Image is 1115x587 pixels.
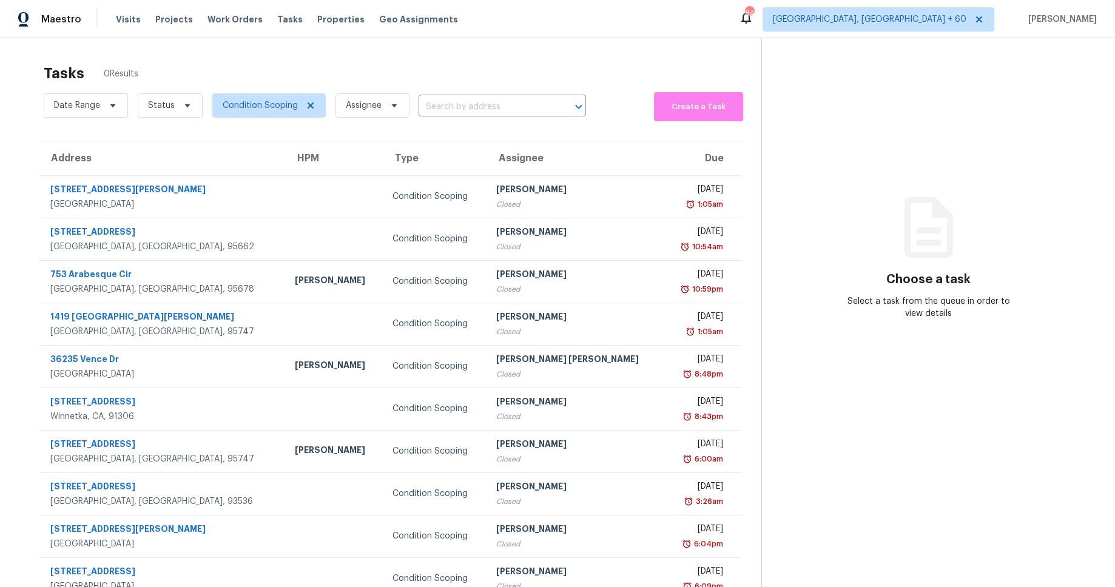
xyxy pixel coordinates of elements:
div: Closed [496,368,654,380]
div: [STREET_ADDRESS][PERSON_NAME] [50,183,275,198]
div: 6:00am [692,453,723,465]
div: [DATE] [673,226,723,241]
div: [STREET_ADDRESS] [50,480,275,495]
div: [GEOGRAPHIC_DATA], [GEOGRAPHIC_DATA], 95662 [50,241,275,253]
span: Visits [116,13,141,25]
div: [DATE] [673,523,723,538]
div: [PERSON_NAME] [496,480,654,495]
div: [DATE] [673,353,723,368]
img: Overdue Alarm Icon [682,368,692,380]
div: [DATE] [673,268,723,283]
div: Condition Scoping [392,403,477,415]
img: Overdue Alarm Icon [680,283,690,295]
div: Winnetka, CA, 91306 [50,411,275,423]
img: Overdue Alarm Icon [682,538,692,550]
div: Condition Scoping [392,275,477,287]
span: Condition Scoping [223,99,298,112]
div: [DATE] [673,480,723,495]
div: 1419 [GEOGRAPHIC_DATA][PERSON_NAME] [50,310,275,326]
span: 0 Results [104,68,138,80]
div: 36235 Vence Dr [50,353,275,368]
span: Properties [317,13,365,25]
div: Closed [496,326,654,338]
button: Create a Task [654,92,743,121]
th: Address [39,141,285,175]
span: [GEOGRAPHIC_DATA], [GEOGRAPHIC_DATA] + 60 [773,13,966,25]
div: Condition Scoping [392,318,477,330]
div: Closed [496,411,654,423]
div: [PERSON_NAME] [496,523,654,538]
span: Create a Task [660,100,737,114]
span: Status [148,99,175,112]
img: Overdue Alarm Icon [680,241,690,253]
div: 1:05am [695,198,723,210]
div: [STREET_ADDRESS] [50,395,275,411]
div: [PERSON_NAME] [295,444,374,459]
div: [DATE] [673,565,723,580]
div: 8:43pm [692,411,723,423]
div: 10:54am [690,241,723,253]
img: Overdue Alarm Icon [686,326,695,338]
div: Select a task from the queue in order to view details [845,295,1012,320]
div: 6:04pm [692,538,723,550]
div: [PERSON_NAME] [PERSON_NAME] [496,353,654,368]
div: Condition Scoping [392,360,477,372]
div: Closed [496,241,654,253]
div: Condition Scoping [392,572,477,585]
th: HPM [285,141,383,175]
div: Condition Scoping [392,530,477,542]
span: Maestro [41,13,81,25]
button: Open [570,98,587,115]
span: Geo Assignments [379,13,458,25]
div: Condition Scoping [392,190,477,203]
div: [PERSON_NAME] [295,359,374,374]
div: 3:26am [693,495,723,508]
h2: Tasks [44,67,84,79]
div: Closed [496,495,654,508]
div: [STREET_ADDRESS] [50,438,275,453]
span: Assignee [346,99,382,112]
div: Closed [496,453,654,465]
div: [STREET_ADDRESS][PERSON_NAME] [50,523,275,538]
div: [GEOGRAPHIC_DATA] [50,538,275,550]
div: Closed [496,283,654,295]
div: [PERSON_NAME] [496,310,654,326]
div: [PERSON_NAME] [295,274,374,289]
div: [GEOGRAPHIC_DATA], [GEOGRAPHIC_DATA], 95678 [50,283,275,295]
div: [PERSON_NAME] [496,183,654,198]
span: Projects [155,13,193,25]
div: [STREET_ADDRESS] [50,226,275,241]
div: Condition Scoping [392,445,477,457]
div: 10:59pm [690,283,723,295]
div: [PERSON_NAME] [496,268,654,283]
th: Due [664,141,742,175]
div: 8:48pm [692,368,723,380]
div: [GEOGRAPHIC_DATA] [50,368,275,380]
div: [GEOGRAPHIC_DATA], [GEOGRAPHIC_DATA], 95747 [50,326,275,338]
div: Condition Scoping [392,488,477,500]
div: [STREET_ADDRESS] [50,565,275,580]
div: [PERSON_NAME] [496,226,654,241]
div: 1:05am [695,326,723,338]
h3: Choose a task [886,273,971,286]
span: [PERSON_NAME] [1023,13,1097,25]
div: 841 [745,7,753,19]
div: 753 Arabesque Cir [50,268,275,283]
img: Overdue Alarm Icon [682,411,692,423]
span: Date Range [54,99,100,112]
div: [DATE] [673,310,723,326]
div: Condition Scoping [392,233,477,245]
div: Closed [496,198,654,210]
input: Search by address [419,98,552,116]
th: Assignee [487,141,664,175]
span: Work Orders [207,13,263,25]
div: Closed [496,538,654,550]
div: [DATE] [673,438,723,453]
div: [PERSON_NAME] [496,438,654,453]
div: [PERSON_NAME] [496,565,654,580]
div: [GEOGRAPHIC_DATA], [GEOGRAPHIC_DATA], 93536 [50,495,275,508]
span: Tasks [277,15,303,24]
img: Overdue Alarm Icon [686,198,695,210]
div: [DATE] [673,183,723,198]
th: Type [383,141,487,175]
